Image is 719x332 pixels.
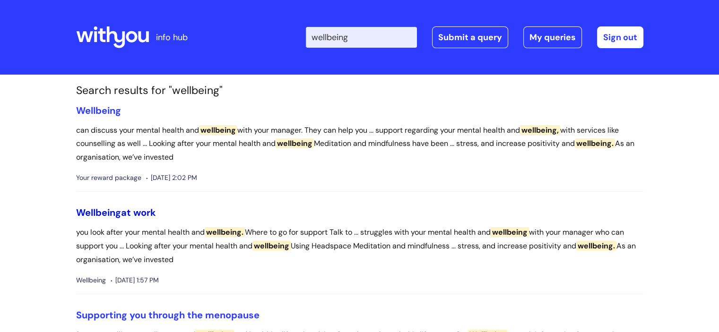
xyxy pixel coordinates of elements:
span: wellbeing, [520,125,560,135]
div: | - [306,26,643,48]
a: Sign out [597,26,643,48]
span: Wellbeing [76,274,106,286]
a: My queries [523,26,582,48]
span: wellbeing. [205,227,245,237]
span: Wellbeing [76,206,121,219]
span: [DATE] 2:02 PM [146,172,197,184]
span: wellbeing [276,138,314,148]
span: wellbeing. [575,138,615,148]
h1: Search results for "wellbeing" [76,84,643,97]
span: wellbeing [199,125,237,135]
input: Search [306,27,417,48]
span: wellbeing. [576,241,616,251]
p: you look after your mental health and Where to go for support Talk to ... struggles with your men... [76,226,643,266]
a: Supporting you through the menopause [76,309,260,321]
span: [DATE] 1:57 PM [111,274,159,286]
span: wellbeing [491,227,529,237]
p: info hub [156,30,188,45]
span: Your reward package [76,172,141,184]
a: Submit a query [432,26,508,48]
a: Wellbeing [76,104,121,117]
p: can discuss your mental health and with your manager. They can help you ... support regarding you... [76,124,643,164]
a: Wellbeingat work [76,206,156,219]
span: wellbeing [252,241,291,251]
